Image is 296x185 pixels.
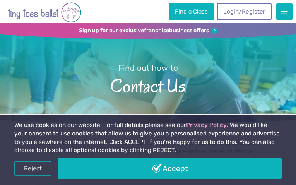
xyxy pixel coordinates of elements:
[186,122,227,128] a: Privacy Policy
[10,74,286,97] span: Contact Us
[58,158,282,179] a: Accept
[14,161,51,176] a: Reject
[8,2,81,23] img: tiny toes ballet
[217,3,271,20] a: Login/Register
[169,3,214,20] a: Find a Class
[79,27,217,34] a: Sign up for our exclusivefranchisebusiness offers
[118,63,178,73] small: Find out how to
[144,27,169,34] strong: franchise
[14,121,282,154] p: We use cookies on our website. For full details please see our . We would like your consent to us...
